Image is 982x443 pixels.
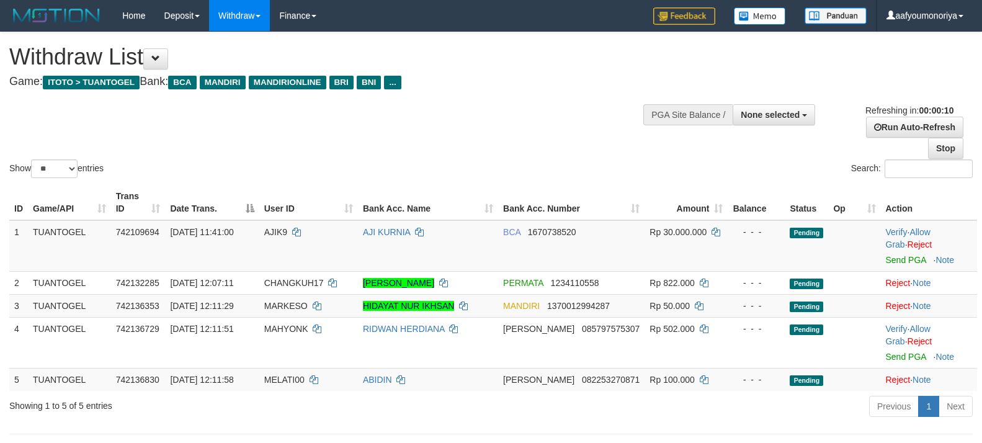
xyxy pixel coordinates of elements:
[9,395,400,412] div: Showing 1 to 5 of 5 entries
[733,323,780,335] div: - - -
[790,279,823,289] span: Pending
[908,336,932,346] a: Reject
[733,277,780,289] div: - - -
[881,220,978,272] td: · ·
[503,301,540,311] span: MANDIRI
[264,375,305,385] span: MELATI00
[886,255,926,265] a: Send PGA
[881,317,978,368] td: · ·
[498,185,645,220] th: Bank Acc. Number: activate to sort column ascending
[528,227,576,237] span: Copy 1670738520 to clipboard
[828,185,880,220] th: Op: activate to sort column ascending
[28,220,111,272] td: TUANTOGEL
[28,368,111,391] td: TUANTOGEL
[653,7,715,25] img: Feedback.jpg
[733,374,780,386] div: - - -
[384,76,401,89] span: ...
[170,278,233,288] span: [DATE] 12:07:11
[881,368,978,391] td: ·
[919,105,953,115] strong: 00:00:10
[790,375,823,386] span: Pending
[885,159,973,178] input: Search:
[886,227,908,237] a: Verify
[928,138,963,159] a: Stop
[264,278,324,288] span: CHANGKUH17
[363,324,445,334] a: RIDWAN HERDIANA
[200,76,246,89] span: MANDIRI
[170,301,233,311] span: [DATE] 12:11:29
[886,375,911,385] a: Reject
[645,185,728,220] th: Amount: activate to sort column ascending
[9,45,642,69] h1: Withdraw List
[649,375,694,385] span: Rp 100.000
[168,76,196,89] span: BCA
[116,375,159,385] span: 742136830
[547,301,610,311] span: Copy 1370012994287 to clipboard
[43,76,140,89] span: ITOTO > TUANTOGEL
[28,317,111,368] td: TUANTOGEL
[913,375,931,385] a: Note
[9,185,28,220] th: ID
[116,278,159,288] span: 742132285
[649,227,707,237] span: Rp 30.000.000
[886,324,931,346] a: Allow Grab
[790,302,823,312] span: Pending
[363,227,410,237] a: AJI KURNIA
[908,239,932,249] a: Reject
[9,76,642,88] h4: Game: Bank:
[790,228,823,238] span: Pending
[259,185,358,220] th: User ID: activate to sort column ascending
[734,7,786,25] img: Button%20Memo.svg
[886,352,926,362] a: Send PGA
[9,317,28,368] td: 4
[165,185,259,220] th: Date Trans.: activate to sort column descending
[170,324,233,334] span: [DATE] 12:11:51
[9,271,28,294] td: 2
[886,278,911,288] a: Reject
[881,271,978,294] td: ·
[866,117,963,138] a: Run Auto-Refresh
[649,324,694,334] span: Rp 502.000
[886,324,908,334] a: Verify
[363,301,455,311] a: HIDAYAT NUR IKHSAN
[649,301,690,311] span: Rp 50.000
[649,278,694,288] span: Rp 822.000
[358,185,498,220] th: Bank Acc. Name: activate to sort column ascending
[503,278,543,288] span: PERMATA
[111,185,166,220] th: Trans ID: activate to sort column ascending
[728,185,785,220] th: Balance
[733,226,780,238] div: - - -
[805,7,867,24] img: panduan.png
[9,220,28,272] td: 1
[363,375,392,385] a: ABIDIN
[503,375,574,385] span: [PERSON_NAME]
[582,375,640,385] span: Copy 082253270871 to clipboard
[357,76,381,89] span: BNI
[9,159,104,178] label: Show entries
[249,76,326,89] span: MANDIRIONLINE
[9,294,28,317] td: 3
[31,159,78,178] select: Showentries
[851,159,973,178] label: Search:
[28,185,111,220] th: Game/API: activate to sort column ascending
[886,227,931,249] span: ·
[582,324,640,334] span: Copy 085797575307 to clipboard
[116,301,159,311] span: 742136353
[264,324,308,334] span: MAHYONK
[9,6,104,25] img: MOTION_logo.png
[913,301,931,311] a: Note
[264,301,308,311] span: MARKESO
[741,110,800,120] span: None selected
[363,278,434,288] a: [PERSON_NAME]
[733,104,815,125] button: None selected
[264,227,287,237] span: AJIK9
[329,76,354,89] span: BRI
[865,105,953,115] span: Refreshing in:
[935,255,954,265] a: Note
[881,185,978,220] th: Action
[116,324,159,334] span: 742136729
[935,352,954,362] a: Note
[503,324,574,334] span: [PERSON_NAME]
[9,368,28,391] td: 5
[913,278,931,288] a: Note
